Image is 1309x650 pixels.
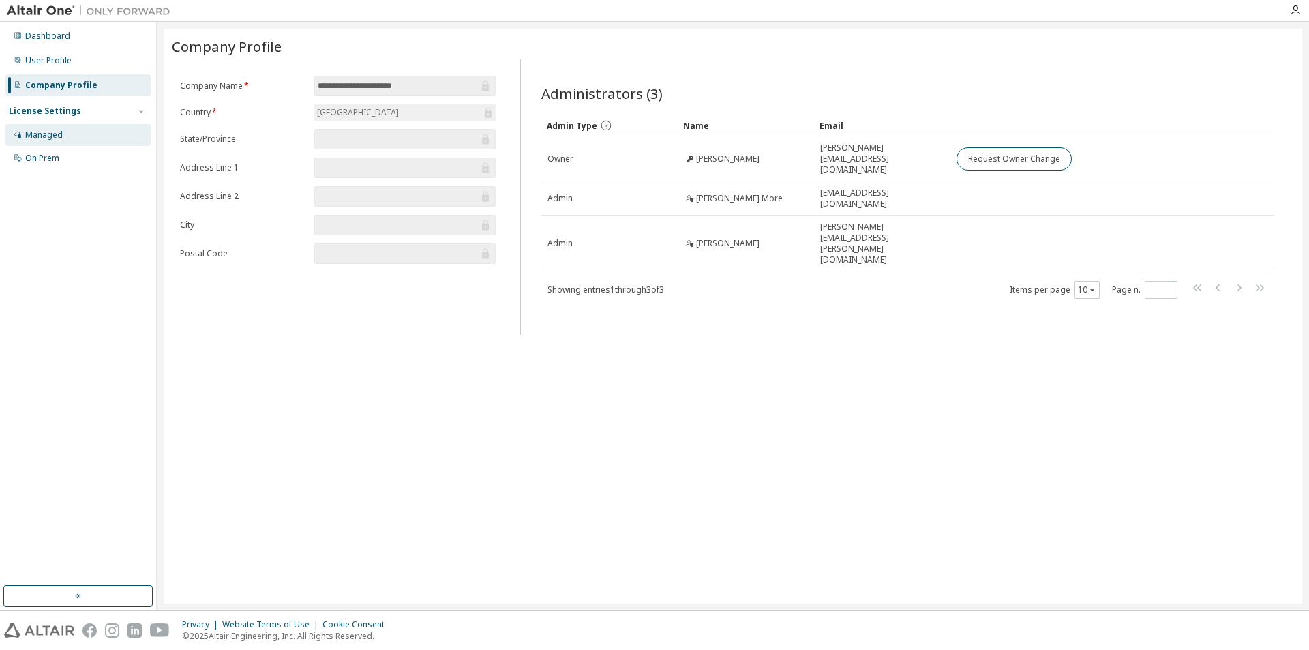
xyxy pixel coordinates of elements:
div: Company Profile [25,80,97,91]
div: On Prem [25,153,59,164]
span: [PERSON_NAME][EMAIL_ADDRESS][PERSON_NAME][DOMAIN_NAME] [820,222,944,265]
img: altair_logo.svg [4,623,74,638]
span: [EMAIL_ADDRESS][DOMAIN_NAME] [820,188,944,209]
div: [GEOGRAPHIC_DATA] [314,104,496,121]
label: Country [180,107,306,118]
div: User Profile [25,55,72,66]
button: 10 [1078,284,1096,295]
span: [PERSON_NAME][EMAIL_ADDRESS][DOMAIN_NAME] [820,143,944,175]
label: Address Line 2 [180,191,306,202]
div: Name [683,115,809,136]
span: Admin Type [547,120,597,132]
img: instagram.svg [105,623,119,638]
div: Cookie Consent [322,619,393,630]
span: [PERSON_NAME] [696,153,759,164]
span: [PERSON_NAME] [696,238,759,249]
div: Privacy [182,619,222,630]
label: Postal Code [180,248,306,259]
span: Admin [547,238,573,249]
label: Address Line 1 [180,162,306,173]
span: Administrators (3) [541,84,663,103]
label: State/Province [180,134,306,145]
label: Company Name [180,80,306,91]
img: Altair One [7,4,177,18]
span: [PERSON_NAME] More [696,193,783,204]
img: linkedin.svg [127,623,142,638]
img: facebook.svg [82,623,97,638]
div: Managed [25,130,63,141]
span: Admin [547,193,573,204]
span: Showing entries 1 through 3 of 3 [547,284,664,295]
div: Email [819,115,945,136]
span: Company Profile [172,37,282,56]
img: youtube.svg [150,623,170,638]
div: [GEOGRAPHIC_DATA] [315,105,401,120]
button: Request Owner Change [957,147,1072,171]
span: Items per page [1010,281,1100,299]
div: Dashboard [25,31,70,42]
div: Website Terms of Use [222,619,322,630]
p: © 2025 Altair Engineering, Inc. All Rights Reserved. [182,630,393,642]
label: City [180,220,306,231]
div: License Settings [9,106,81,117]
span: Page n. [1112,281,1177,299]
span: Owner [547,153,573,164]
